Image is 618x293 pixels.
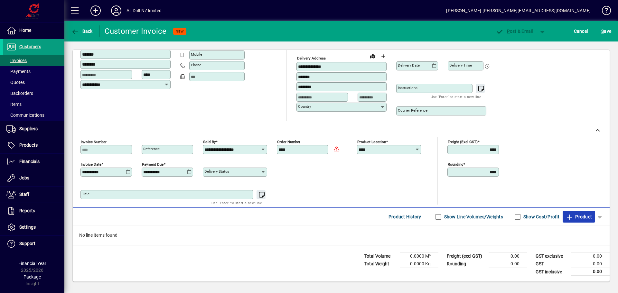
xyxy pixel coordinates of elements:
[532,268,571,276] td: GST inclusive
[6,91,33,96] span: Backorders
[3,203,64,219] a: Reports
[431,93,481,100] mat-hint: Use 'Enter' to start a new line
[64,25,100,37] app-page-header-button: Back
[597,1,610,22] a: Knowledge Base
[398,86,417,90] mat-label: Instructions
[492,25,536,37] button: Post & Email
[446,5,591,16] div: [PERSON_NAME] [PERSON_NAME][EMAIL_ADDRESS][DOMAIN_NAME]
[19,175,29,180] span: Jobs
[143,147,160,151] mat-label: Reference
[106,5,126,16] button: Profile
[532,252,571,260] td: GST exclusive
[71,29,93,34] span: Back
[191,52,202,57] mat-label: Mobile
[19,126,38,131] span: Suppliers
[507,29,510,34] span: P
[6,80,25,85] span: Quotes
[6,58,27,63] span: Invoices
[19,224,36,230] span: Settings
[571,252,610,260] td: 0.00
[277,140,300,144] mat-label: Order number
[6,113,44,118] span: Communications
[3,23,64,39] a: Home
[398,63,420,68] mat-label: Delivery date
[600,25,613,37] button: Save
[389,212,421,222] span: Product History
[19,159,40,164] span: Financials
[386,211,424,223] button: Product History
[3,121,64,137] a: Suppliers
[443,214,503,220] label: Show Line Volumes/Weights
[3,66,64,77] a: Payments
[3,110,64,121] a: Communications
[19,208,35,213] span: Reports
[3,154,64,170] a: Financials
[378,51,388,61] button: Choose address
[3,219,64,235] a: Settings
[400,252,438,260] td: 0.0000 M³
[496,29,533,34] span: ost & Email
[601,29,604,34] span: S
[18,261,46,266] span: Financial Year
[449,63,472,68] mat-label: Delivery time
[601,26,611,36] span: ave
[361,260,400,268] td: Total Weight
[532,260,571,268] td: GST
[3,187,64,203] a: Staff
[19,192,29,197] span: Staff
[444,260,489,268] td: Rounding
[19,28,31,33] span: Home
[3,99,64,110] a: Items
[73,225,610,245] div: No line items found
[204,169,229,174] mat-label: Delivery status
[6,102,22,107] span: Items
[3,88,64,99] a: Backorders
[571,268,610,276] td: 0.00
[3,170,64,186] a: Jobs
[448,140,478,144] mat-label: Freight (excl GST)
[448,162,463,167] mat-label: Rounding
[368,51,378,61] a: View on map
[522,214,559,220] label: Show Cost/Profit
[563,211,595,223] button: Product
[82,192,89,196] mat-label: Title
[23,274,41,279] span: Package
[3,236,64,252] a: Support
[19,142,38,148] span: Products
[3,137,64,153] a: Products
[489,252,527,260] td: 0.00
[81,162,101,167] mat-label: Invoice date
[566,212,592,222] span: Product
[489,260,527,268] td: 0.00
[203,140,216,144] mat-label: Sold by
[298,104,311,109] mat-label: Country
[81,140,107,144] mat-label: Invoice number
[142,162,164,167] mat-label: Payment due
[105,26,167,36] div: Customer Invoice
[444,252,489,260] td: Freight (excl GST)
[6,69,31,74] span: Payments
[571,260,610,268] td: 0.00
[572,25,590,37] button: Cancel
[19,44,41,49] span: Customers
[3,55,64,66] a: Invoices
[19,241,35,246] span: Support
[361,252,400,260] td: Total Volume
[126,5,162,16] div: All Drill NZ limited
[191,63,201,67] mat-label: Phone
[398,108,427,113] mat-label: Courier Reference
[400,260,438,268] td: 0.0000 Kg
[176,29,184,33] span: NEW
[357,140,386,144] mat-label: Product location
[574,26,588,36] span: Cancel
[85,5,106,16] button: Add
[3,77,64,88] a: Quotes
[70,25,94,37] button: Back
[211,199,262,206] mat-hint: Use 'Enter' to start a new line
